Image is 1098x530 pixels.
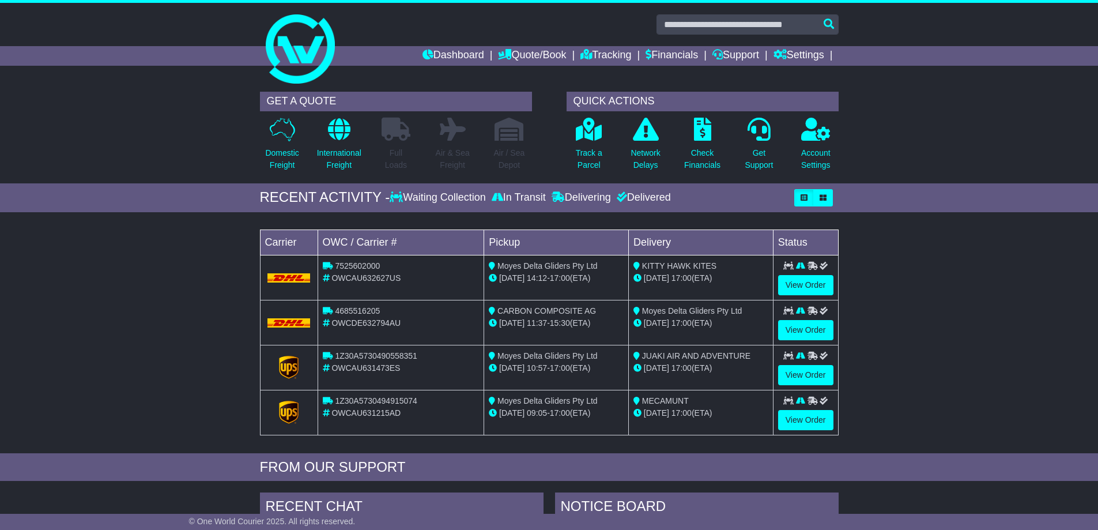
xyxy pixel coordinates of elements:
span: 17:00 [550,408,570,418]
div: QUICK ACTIONS [567,92,839,111]
a: CheckFinancials [684,117,721,178]
td: Carrier [260,230,318,255]
div: GET A QUOTE [260,92,532,111]
span: 17:00 [671,318,692,328]
div: In Transit [489,191,549,204]
span: 17:00 [550,273,570,283]
a: Quote/Book [498,46,566,66]
p: Air & Sea Freight [436,147,470,171]
span: [DATE] [499,363,525,373]
p: Network Delays [631,147,660,171]
span: 4685516205 [335,306,380,315]
div: Waiting Collection [390,191,488,204]
div: (ETA) [633,317,768,329]
span: 11:37 [527,318,547,328]
a: Support [712,46,759,66]
span: 17:00 [671,408,692,418]
span: CARBON COMPOSITE AG [497,306,596,315]
a: Track aParcel [575,117,603,178]
a: Tracking [580,46,631,66]
span: 17:00 [671,363,692,373]
span: 7525602000 [335,261,380,270]
span: 17:00 [550,363,570,373]
a: View Order [778,365,833,385]
span: KITTY HAWK KITES [642,261,716,270]
p: Check Financials [684,147,720,171]
span: 1Z30A5730494915074 [335,396,417,405]
img: DHL.png [267,273,311,283]
p: Account Settings [801,147,831,171]
a: Financials [646,46,698,66]
a: Dashboard [422,46,484,66]
div: - (ETA) [489,362,624,374]
p: Full Loads [382,147,410,171]
a: View Order [778,320,833,340]
span: [DATE] [644,408,669,418]
a: DomesticFreight [265,117,299,178]
a: NetworkDelays [630,117,661,178]
span: [DATE] [499,273,525,283]
a: InternationalFreight [316,117,362,178]
div: RECENT CHAT [260,493,544,524]
td: Delivery [628,230,773,255]
span: 15:30 [550,318,570,328]
a: Settings [773,46,824,66]
a: AccountSettings [801,117,831,178]
span: JUAKI AIR AND ADVENTURE [642,351,750,360]
span: 17:00 [671,273,692,283]
p: Air / Sea Depot [494,147,525,171]
span: Moyes Delta Gliders Pty Ltd [497,396,598,405]
span: © One World Courier 2025. All rights reserved. [189,517,356,526]
div: (ETA) [633,362,768,374]
span: 09:05 [527,408,547,418]
span: [DATE] [644,318,669,328]
td: OWC / Carrier # [318,230,484,255]
span: [DATE] [644,363,669,373]
div: FROM OUR SUPPORT [260,459,839,476]
span: OWCAU632627US [331,273,401,283]
p: International Freight [317,147,361,171]
span: [DATE] [499,408,525,418]
a: View Order [778,275,833,295]
p: Get Support [745,147,773,171]
img: GetCarrierServiceLogo [279,401,299,424]
span: 14:12 [527,273,547,283]
span: OWCDE632794AU [331,318,401,328]
span: Moyes Delta Gliders Pty Ltd [497,261,598,270]
img: GetCarrierServiceLogo [279,356,299,379]
span: Moyes Delta Gliders Pty Ltd [497,351,598,360]
div: Delivering [549,191,614,204]
img: DHL.png [267,318,311,328]
td: Pickup [484,230,629,255]
span: Moyes Delta Gliders Pty Ltd [642,306,742,315]
div: RECENT ACTIVITY - [260,189,390,206]
span: [DATE] [499,318,525,328]
div: (ETA) [633,407,768,419]
td: Status [773,230,838,255]
span: [DATE] [644,273,669,283]
div: Delivered [614,191,671,204]
a: View Order [778,410,833,430]
span: MECAMUNT [642,396,689,405]
span: 10:57 [527,363,547,373]
div: - (ETA) [489,317,624,329]
div: - (ETA) [489,407,624,419]
span: OWCAU631215AD [331,408,401,418]
p: Domestic Freight [265,147,299,171]
span: OWCAU631473ES [331,363,400,373]
p: Track a Parcel [576,147,602,171]
span: 1Z30A5730490558351 [335,351,417,360]
a: GetSupport [744,117,773,178]
div: - (ETA) [489,272,624,284]
div: (ETA) [633,272,768,284]
div: NOTICE BOARD [555,493,839,524]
